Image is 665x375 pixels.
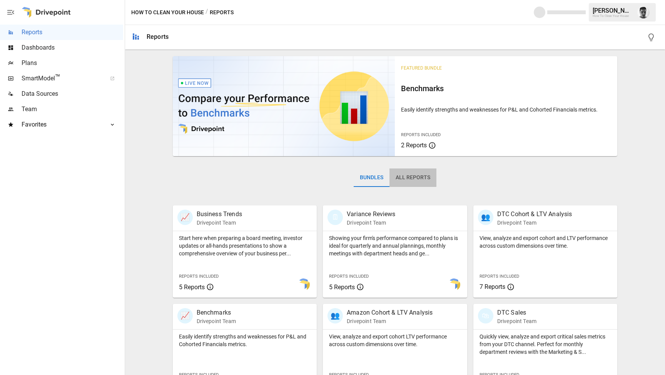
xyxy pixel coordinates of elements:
[329,274,369,279] span: Reports Included
[22,58,123,68] span: Plans
[347,219,395,227] p: Drivepoint Team
[480,333,612,356] p: Quickly view, analyze and export critical sales metrics from your DTC channel. Perfect for monthl...
[633,2,654,23] button: Lucas Nofal
[401,132,441,137] span: Reports Included
[497,210,572,219] p: DTC Cohort & LTV Analysis
[497,308,536,317] p: DTC Sales
[593,7,633,14] div: [PERSON_NAME]
[197,317,236,325] p: Drivepoint Team
[177,210,193,225] div: 📈
[297,278,310,291] img: smart model
[22,120,102,129] span: Favorites
[179,333,311,348] p: Easily identify strengths and weaknesses for P&L and Cohorted Financials metrics.
[206,8,208,17] div: /
[22,105,123,114] span: Team
[22,28,123,37] span: Reports
[197,210,242,219] p: Business Trends
[478,308,493,323] div: 🛍
[131,8,204,17] button: How To Clean Your House
[347,210,395,219] p: Variance Reviews
[177,308,193,323] div: 📈
[55,73,60,82] span: ™
[22,74,102,83] span: SmartModel
[179,234,311,257] p: Start here when preparing a board meeting, investor updates or all-hands presentations to show a ...
[347,317,433,325] p: Drivepoint Team
[497,219,572,227] p: Drivepoint Team
[401,65,442,71] span: Featured Bundle
[497,317,536,325] p: Drivepoint Team
[354,168,389,187] button: Bundles
[480,283,505,290] span: 7 Reports
[480,274,519,279] span: Reports Included
[329,333,461,348] p: View, analyze and export cohort LTV performance across custom dimensions over time.
[327,308,343,323] div: 👥
[147,33,169,40] div: Reports
[329,283,355,291] span: 5 Reports
[22,43,123,52] span: Dashboards
[197,219,242,227] p: Drivepoint Team
[22,89,123,98] span: Data Sources
[637,6,650,18] img: Lucas Nofal
[389,168,436,187] button: All Reports
[327,210,343,225] div: 🗓
[347,308,433,317] p: Amazon Cohort & LTV Analysis
[401,82,611,95] h6: Benchmarks
[478,210,493,225] div: 👥
[197,308,236,317] p: Benchmarks
[173,56,395,156] img: video thumbnail
[179,283,205,291] span: 5 Reports
[480,234,612,250] p: View, analyze and export cohort and LTV performance across custom dimensions over time.
[401,106,611,113] p: Easily identify strengths and weaknesses for P&L and Cohorted Financials metrics.
[179,274,219,279] span: Reports Included
[329,234,461,257] p: Showing your firm's performance compared to plans is ideal for quarterly and annual plannings, mo...
[593,14,633,18] div: How To Clean Your House
[401,142,427,149] span: 2 Reports
[448,278,460,291] img: smart model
